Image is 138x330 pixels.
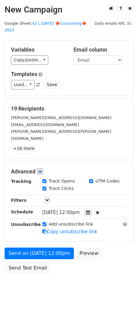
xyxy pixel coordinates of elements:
[11,179,31,184] strong: Tracking
[11,46,64,53] h5: Variables
[74,46,127,53] h5: Email column
[42,229,97,234] a: Copy unsubscribe link
[11,145,37,152] a: +16 more
[5,262,51,274] a: Send Test Email
[5,21,87,33] a: 42 | [DATE] 🍁Counseling🍁 2025
[49,178,75,184] label: Track Opens
[11,198,27,203] strong: Filters
[42,210,80,215] span: [DATE] 12:00pm
[49,185,74,192] label: Track Clicks
[96,178,119,184] label: UTM Codes
[93,20,133,27] span: Daily emails left: 31
[5,5,133,15] h2: New Campaign
[11,55,48,65] a: Copy/paste...
[5,248,74,259] a: Send on [DATE] 12:00pm
[11,129,111,141] small: [PERSON_NAME][EMAIL_ADDRESS][PERSON_NAME][DOMAIN_NAME]
[49,221,93,227] label: Add unsubscribe link
[44,80,60,89] button: Save
[11,209,33,214] strong: Schedule
[107,301,138,330] iframe: Chat Widget
[11,105,127,112] h5: 19 Recipients
[5,21,87,33] small: Google Sheet:
[11,122,79,127] small: [EMAIL_ADDRESS][DOMAIN_NAME]
[75,248,102,259] a: Preview
[11,222,41,227] strong: Unsubscribe
[93,21,133,26] a: Daily emails left: 31
[11,168,127,175] h5: Advanced
[11,115,111,120] small: [PERSON_NAME][EMAIL_ADDRESS][DOMAIN_NAME]
[11,71,37,77] a: Templates
[11,80,34,89] a: Load...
